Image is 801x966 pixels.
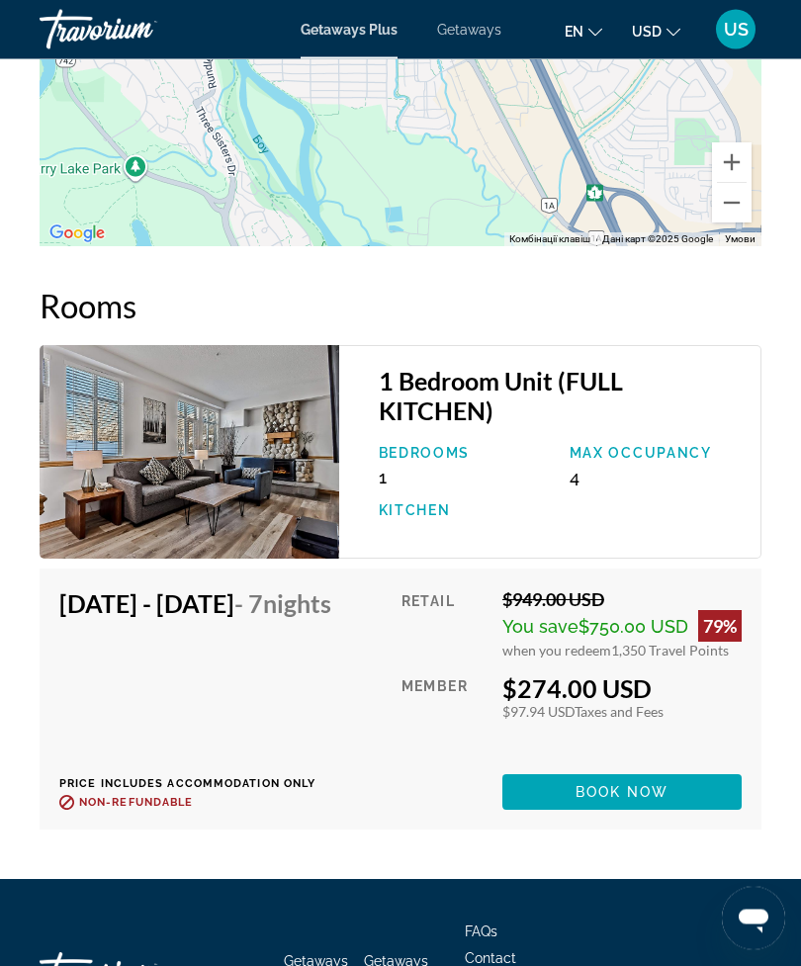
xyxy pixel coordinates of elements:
[570,446,741,462] p: Max Occupancy
[570,468,579,488] span: 4
[578,617,688,638] span: $750.00 USD
[379,503,550,519] p: Kitchen
[379,468,387,488] span: 1
[379,367,742,426] h3: 1 Bedroom Unit (FULL KITCHEN)
[401,589,488,659] div: Retail
[632,24,662,40] span: USD
[502,775,742,811] button: Book now
[502,643,611,659] span: when you redeem
[576,785,669,801] span: Book now
[611,643,729,659] span: 1,350 Travel Points
[509,233,590,247] button: Комбінації клавіш
[565,17,602,45] button: Change language
[44,221,110,247] a: Відкрити цю область на Картах Google (відкриється нове вікно)
[40,287,761,326] h2: Rooms
[40,346,339,560] img: Sunset Resorts Canmore and Spa
[602,234,713,245] span: Дані карт ©2025 Google
[502,617,578,638] span: You save
[698,611,742,643] div: 79%
[79,797,193,810] span: Non-refundable
[379,446,550,462] p: Bedrooms
[437,22,501,38] a: Getaways
[632,17,680,45] button: Change currency
[59,778,346,791] p: Price includes accommodation only
[40,4,237,55] a: Travorium
[712,143,752,183] button: Збільшити
[710,9,761,50] button: User Menu
[59,589,331,619] h4: [DATE] - [DATE]
[234,589,331,619] span: - 7
[502,589,742,611] div: $949.00 USD
[565,24,583,40] span: en
[725,234,756,245] a: Умови (відкривається в новій вкладці)
[724,20,749,40] span: US
[301,22,398,38] a: Getaways Plus
[502,704,742,721] div: $97.94 USD
[575,704,664,721] span: Taxes and Fees
[465,924,497,940] a: FAQs
[263,589,331,619] span: Nights
[712,184,752,223] button: Зменшити
[401,674,488,760] div: Member
[722,887,785,950] iframe: Кнопка для запуску вікна повідомлень
[502,674,742,704] div: $274.00 USD
[44,221,110,247] img: Google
